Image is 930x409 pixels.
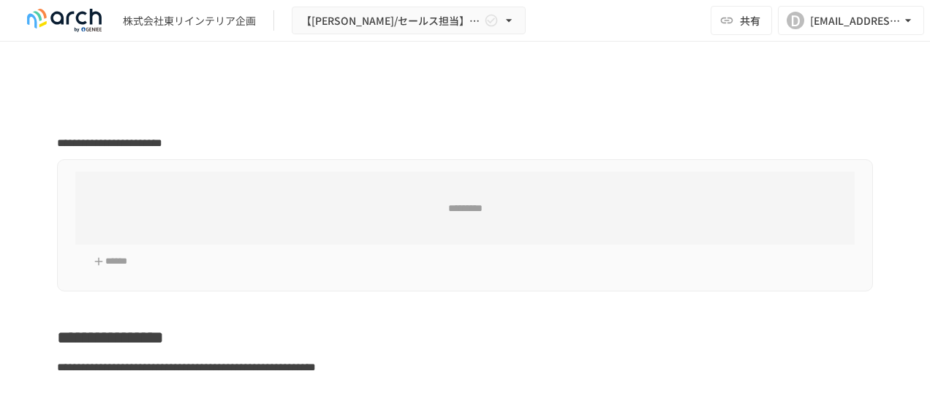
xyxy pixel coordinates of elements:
span: 【[PERSON_NAME]/セールス担当】株式会社東リインテリア企画様_初期設定サポート [301,12,481,30]
button: D[EMAIL_ADDRESS][DOMAIN_NAME] [778,6,924,35]
button: 共有 [711,6,772,35]
button: 【[PERSON_NAME]/セールス担当】株式会社東リインテリア企画様_初期設定サポート [292,7,526,35]
div: 株式会社東リインテリア企画 [123,13,256,28]
div: D [787,12,804,29]
div: [EMAIL_ADDRESS][DOMAIN_NAME] [810,12,901,30]
span: 共有 [740,12,760,28]
img: logo-default@2x-9cf2c760.svg [18,9,111,32]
